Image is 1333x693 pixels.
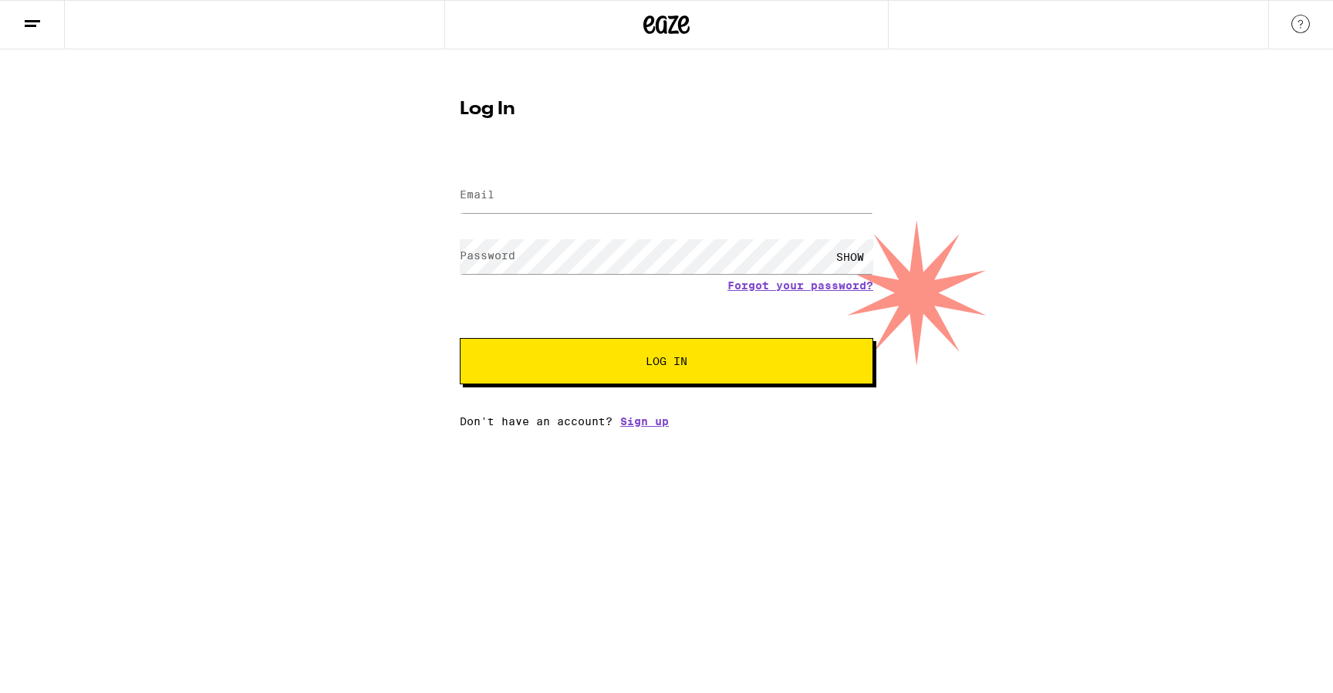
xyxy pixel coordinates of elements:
[620,415,669,428] a: Sign up
[646,356,687,367] span: Log In
[460,178,873,213] input: Email
[460,188,494,201] label: Email
[460,100,873,119] h1: Log In
[827,239,873,274] div: SHOW
[460,249,515,262] label: Password
[727,279,873,292] a: Forgot your password?
[460,415,873,428] div: Don't have an account?
[460,338,873,384] button: Log In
